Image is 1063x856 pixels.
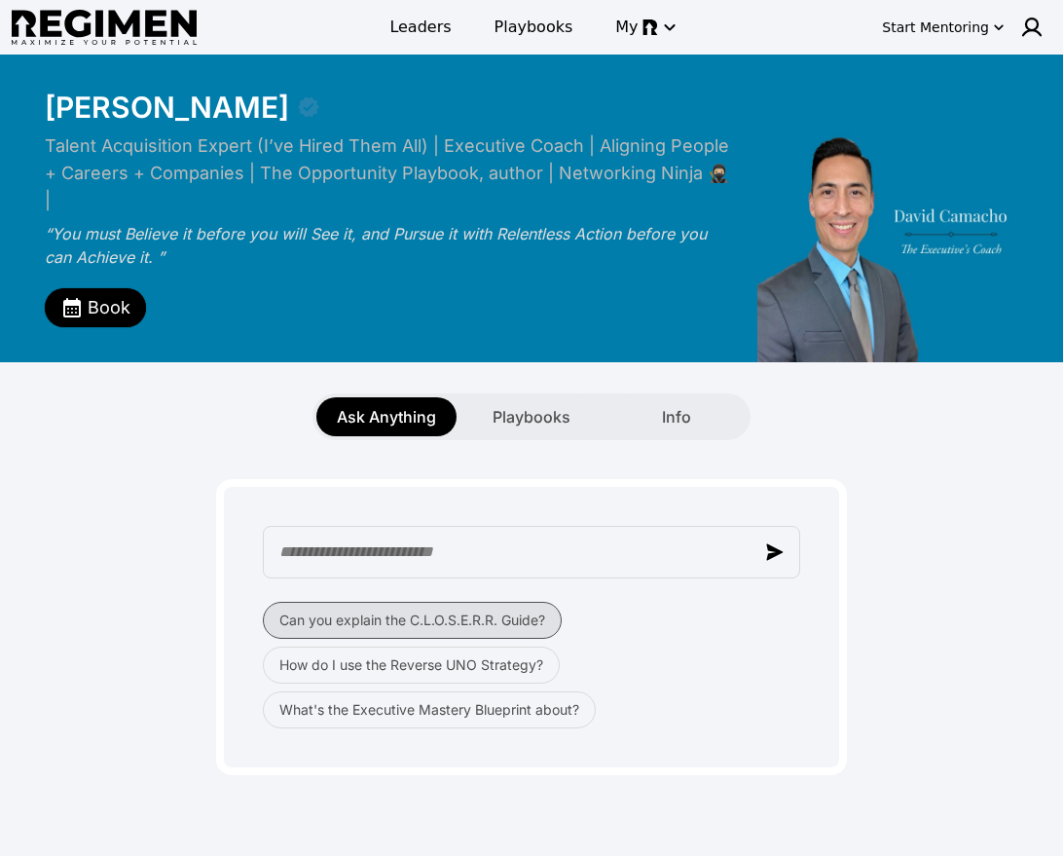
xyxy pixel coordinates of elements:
span: Leaders [389,16,451,39]
button: My [604,10,684,45]
div: “You must Believe it before you will See it, and Pursue it with Relentless Action before you can ... [45,222,736,269]
button: Start Mentoring [878,12,1008,43]
button: What's the Executive Mastery Blueprint about? [263,691,596,728]
span: Ask Anything [337,405,436,428]
span: Book [88,294,130,321]
span: Playbooks [495,16,573,39]
button: Book [45,288,146,327]
div: Start Mentoring [882,18,989,37]
button: Playbooks [461,397,602,436]
div: [PERSON_NAME] [45,90,289,125]
a: Leaders [378,10,462,45]
span: My [615,16,638,39]
span: Playbooks [493,405,570,428]
div: Verified partner - David Camacho [297,95,320,119]
span: Info [662,405,691,428]
button: Ask Anything [316,397,457,436]
img: Regimen logo [12,10,197,46]
img: user icon [1020,16,1044,39]
button: How do I use the Reverse UNO Strategy? [263,647,560,684]
div: Talent Acquisition Expert (I’ve Hired Them All) | Executive Coach | Aligning People + Careers + C... [45,132,736,214]
button: Info [606,397,747,436]
a: Playbooks [483,10,585,45]
img: send message [766,543,784,561]
button: Can you explain the C.L.O.S.E.R.R. Guide? [263,602,562,639]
